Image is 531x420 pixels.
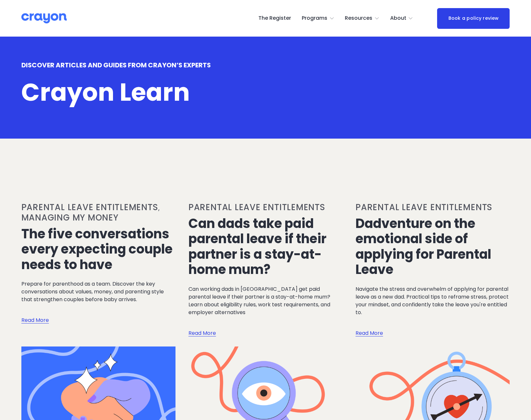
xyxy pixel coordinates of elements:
[356,201,492,213] a: Parental leave entitlements
[188,316,216,337] a: Read More
[356,316,383,337] a: Read More
[21,13,67,24] img: Crayon
[21,201,158,213] a: Parental leave entitlements
[302,13,334,24] a: folder dropdown
[390,14,406,23] span: About
[258,13,291,24] a: The Register
[21,212,119,223] a: Managing my money
[158,204,160,212] span: ,
[356,214,491,279] a: Dadventure on the emotional side of applying for Parental Leave
[390,13,413,24] a: folder dropdown
[21,303,49,324] a: Read More
[345,14,372,23] span: Resources
[188,201,325,213] a: Parental leave entitlements
[21,280,175,303] p: Prepare for parenthood as a team. Discover the key conversations about values, money, and parenti...
[21,62,387,69] h4: DISCOVER ARTICLES AND GUIDES FROM CRAYON’S EXPERTS
[21,225,173,274] a: The five conversations every expecting couple needs to have
[188,285,343,316] p: Can working dads in [GEOGRAPHIC_DATA] get paid parental leave if their partner is a stay-at-home ...
[437,8,510,29] a: Book a policy review
[345,13,379,24] a: folder dropdown
[21,79,387,105] h1: Crayon Learn
[188,214,326,279] a: Can dads take paid parental leave if their partner is a stay-at-home mum?
[356,285,510,316] p: Navigate the stress and overwhelm of applying for parental leave as a new dad. Practical tips to ...
[302,14,327,23] span: Programs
